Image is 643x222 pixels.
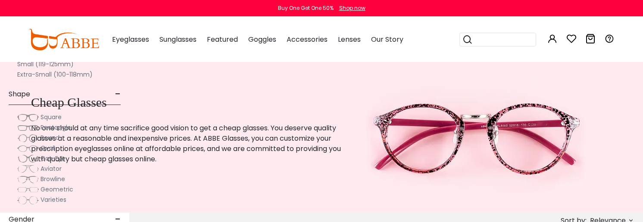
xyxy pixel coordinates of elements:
[41,164,62,173] span: Aviator
[17,185,39,194] img: Geometric.png
[17,165,39,173] img: Aviator.png
[112,34,149,44] span: Eyeglasses
[41,185,73,194] span: Geometric
[41,133,59,142] span: Round
[41,144,54,152] span: Oval
[366,62,585,213] img: cheap glasses
[41,154,66,163] span: Cat-Eye
[339,4,365,12] div: Shop now
[248,34,276,44] span: Goggles
[17,175,39,184] img: Browline.png
[41,123,71,132] span: Rectangle
[287,34,328,44] span: Accessories
[28,29,99,50] img: abbeglasses.com
[338,34,361,44] span: Lenses
[371,34,403,44] span: Our Story
[17,144,39,153] img: Oval.png
[17,123,39,132] img: Rectangle.png
[17,154,39,163] img: Cat-Eye.png
[41,195,66,204] span: Varieties
[207,34,238,44] span: Featured
[17,113,39,122] img: Square.png
[159,34,197,44] span: Sunglasses
[335,4,365,12] a: Shop now
[31,123,345,164] p: No one should at any time sacrifice good vision to get a cheap glasses. You deserve quality glass...
[278,4,334,12] div: Buy One Get One 50%
[17,134,39,142] img: Round.png
[9,84,30,105] span: Shape
[17,69,93,80] label: Extra-Small (100-118mm)
[17,196,39,205] img: Varieties.png
[41,113,62,121] span: Square
[41,175,65,183] span: Browline
[115,84,121,105] span: -
[31,95,345,110] h1: Cheap Glasses
[17,59,74,69] label: Small (119-125mm)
